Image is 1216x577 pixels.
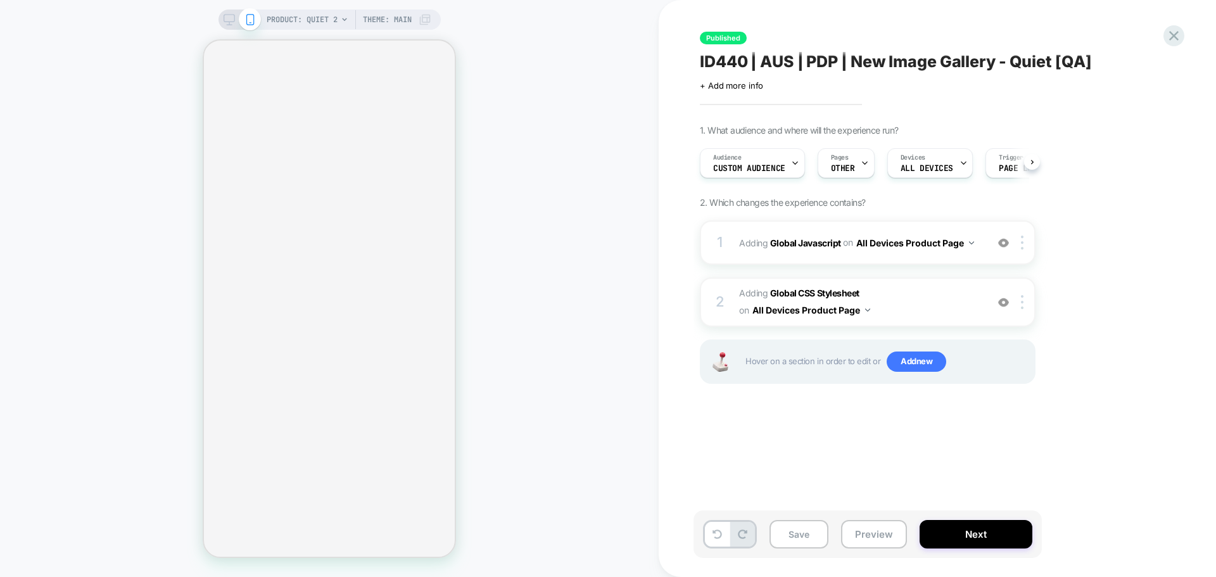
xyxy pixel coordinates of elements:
[831,153,849,162] span: Pages
[714,289,726,315] div: 2
[714,230,726,255] div: 1
[999,164,1042,173] span: Page Load
[901,153,925,162] span: Devices
[739,234,980,252] span: Adding
[770,288,859,298] b: Global CSS Stylesheet
[831,164,855,173] span: OTHER
[713,164,785,173] span: Custom Audience
[752,301,870,319] button: All Devices Product Page
[901,164,953,173] span: ALL DEVICES
[920,520,1032,548] button: Next
[998,238,1009,248] img: crossed eye
[700,52,1092,71] span: ID440 | AUS | PDP | New Image Gallery - Quiet [QA]
[1021,295,1023,309] img: close
[770,237,841,248] b: Global Javascript
[707,352,733,372] img: Joystick
[700,197,865,208] span: 2. Which changes the experience contains?
[998,297,1009,308] img: crossed eye
[739,302,749,318] span: on
[745,352,1028,372] span: Hover on a section in order to edit or
[713,153,742,162] span: Audience
[841,520,907,548] button: Preview
[700,80,763,91] span: + Add more info
[887,352,946,372] span: Add new
[856,234,974,252] button: All Devices Product Page
[739,285,980,319] span: Adding
[969,241,974,244] img: down arrow
[865,308,870,312] img: down arrow
[1021,236,1023,250] img: close
[267,10,338,30] span: PRODUCT: Quiet 2
[363,10,412,30] span: Theme: MAIN
[843,234,852,250] span: on
[700,125,898,136] span: 1. What audience and where will the experience run?
[700,32,747,44] span: Published
[769,520,828,548] button: Save
[999,153,1023,162] span: Trigger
